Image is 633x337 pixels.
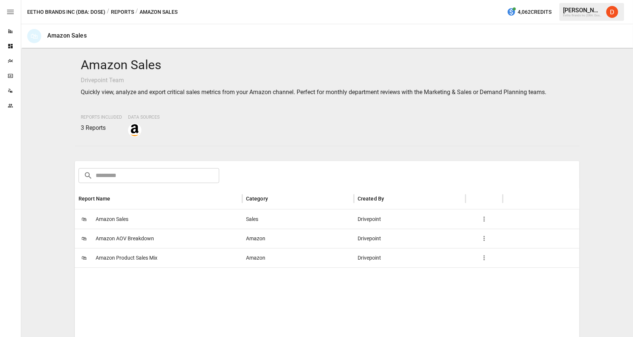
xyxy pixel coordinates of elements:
div: Amazon [242,248,354,267]
span: 🛍 [79,214,90,225]
p: 3 Reports [81,123,122,132]
button: Eetho Brands Inc (DBA: Dose) [27,7,105,17]
div: Category [246,196,268,202]
span: 4,062 Credits [518,7,552,17]
button: Sort [269,193,279,204]
img: amazon [129,124,141,136]
p: Quickly view, analyze and export critical sales metrics from your Amazon channel. Perfect for mon... [81,88,574,97]
div: Amazon Sales [47,32,87,39]
div: Amazon [242,229,354,248]
div: Eetho Brands Inc (DBA: Dose) [563,14,602,17]
span: Amazon Sales [96,210,128,229]
div: Drivepoint [354,229,466,248]
div: / [135,7,138,17]
button: 4,062Credits [504,5,554,19]
div: Report Name [79,196,111,202]
div: [PERSON_NAME] [563,7,602,14]
div: Sales [242,209,354,229]
img: Daley Meistrell [606,6,618,18]
button: Reports [111,7,134,17]
button: Daley Meistrell [602,1,623,22]
span: Data Sources [128,115,160,120]
p: Drivepoint Team [81,76,574,85]
span: 🛍 [79,233,90,244]
div: / [107,7,109,17]
span: 🛍 [79,252,90,263]
div: Created By [358,196,384,202]
button: Sort [111,193,122,204]
h4: Amazon Sales [81,57,574,73]
span: Amazon Product Sales Mix [96,248,157,267]
div: Drivepoint [354,209,466,229]
div: Drivepoint [354,248,466,267]
span: Amazon AOV Breakdown [96,229,154,248]
button: Sort [385,193,395,204]
div: 🛍 [27,29,41,43]
span: Reports Included [81,115,122,120]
